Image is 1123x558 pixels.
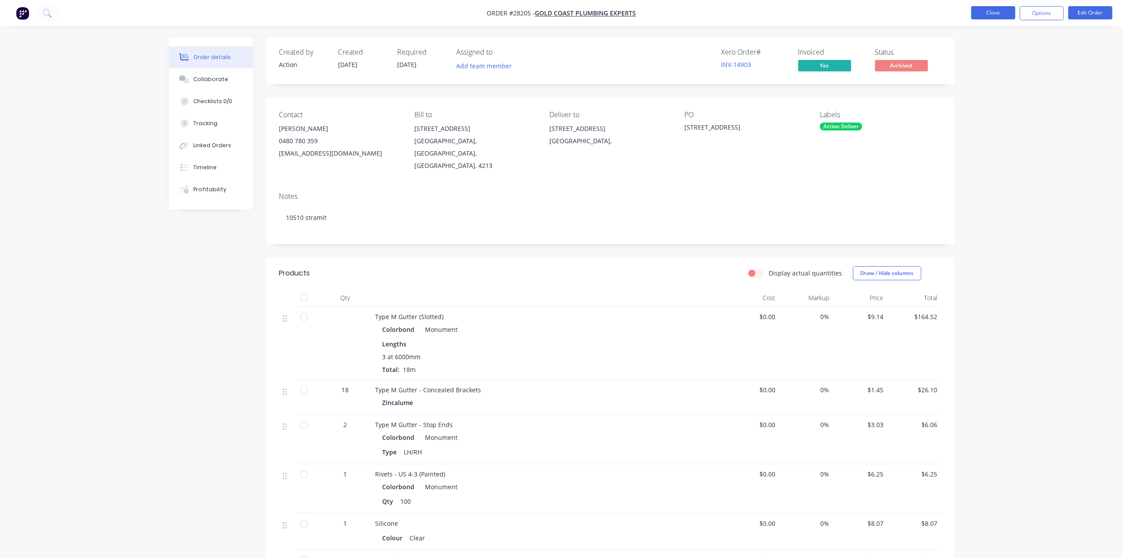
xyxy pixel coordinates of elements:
[169,68,253,90] button: Collaborate
[383,532,406,544] div: Colour
[279,204,941,231] div: 10510 stramit
[279,123,400,135] div: [PERSON_NAME]
[338,48,387,56] div: Created
[549,135,670,147] div: [GEOGRAPHIC_DATA],
[890,312,938,321] span: $164.52
[782,469,830,479] span: 0%
[383,446,401,458] div: Type
[890,420,938,429] span: $6.06
[685,123,795,135] div: [STREET_ADDRESS]
[400,365,420,374] span: 18m
[549,111,670,119] div: Deliver to
[193,53,231,61] div: Order details
[971,6,1015,19] button: Close
[279,135,400,147] div: 0480 780 359
[725,289,779,307] div: Cost
[338,60,358,69] span: [DATE]
[451,60,516,72] button: Add team member
[376,420,453,429] span: Type M Gutter - Stop Ends
[414,135,535,172] div: [GEOGRAPHIC_DATA], [GEOGRAPHIC_DATA], [GEOGRAPHIC_DATA], 4213
[798,48,864,56] div: Invoiced
[549,123,670,151] div: [STREET_ADDRESS][GEOGRAPHIC_DATA],
[383,323,418,336] div: Colorbond
[397,495,415,508] div: 100
[875,60,928,71] span: Archived
[414,123,535,172] div: [STREET_ADDRESS][GEOGRAPHIC_DATA], [GEOGRAPHIC_DATA], [GEOGRAPHIC_DATA], 4213
[729,385,776,394] span: $0.00
[798,60,851,71] span: Yes
[729,420,776,429] span: $0.00
[169,90,253,112] button: Checklists 0/0
[685,111,806,119] div: PO
[422,431,458,444] div: Monument
[344,519,347,528] span: 1
[383,396,417,409] div: Zincalume
[414,123,535,135] div: [STREET_ADDRESS]
[457,48,545,56] div: Assigned to
[833,289,887,307] div: Price
[398,48,446,56] div: Required
[853,266,921,280] button: Show / Hide columns
[422,480,458,493] div: Monument
[422,323,458,336] div: Monument
[890,469,938,479] span: $6.25
[890,519,938,528] span: $8.07
[169,112,253,134] button: Tracking
[279,111,400,119] div: Contact
[344,469,347,479] span: 1
[279,192,941,201] div: Notes
[782,312,830,321] span: 0%
[837,385,884,394] span: $1.45
[721,48,788,56] div: Xero Order #
[729,519,776,528] span: $0.00
[457,60,517,72] button: Add team member
[169,156,253,179] button: Timeline
[193,186,226,193] div: Profitability
[875,48,941,56] div: Status
[401,446,426,458] div: LH/RH
[376,312,444,321] span: Type M Gutter (Slotted)
[193,164,217,171] div: Timeline
[782,420,830,429] span: 0%
[729,312,776,321] span: $0.00
[376,519,398,528] span: Silicone
[383,365,400,374] span: Total:
[383,495,397,508] div: Qty
[169,179,253,201] button: Profitability
[344,420,347,429] span: 2
[342,385,349,394] span: 18
[383,339,407,349] span: Lengths
[376,386,481,394] span: Type M Gutter - Concealed Brackets
[169,134,253,156] button: Linked Orders
[319,289,372,307] div: Qty
[887,289,941,307] div: Total
[782,519,830,528] span: 0%
[729,469,776,479] span: $0.00
[279,268,310,279] div: Products
[890,385,938,394] span: $26.10
[279,60,328,69] div: Action
[779,289,833,307] div: Markup
[1068,6,1112,19] button: Edit Order
[376,470,446,478] span: Rivets - US 4-3 (Painted)
[398,60,417,69] span: [DATE]
[193,97,232,105] div: Checklists 0/0
[820,123,862,130] div: Action Deliver
[279,123,400,160] div: [PERSON_NAME]0480 780 359[EMAIL_ADDRESS][DOMAIN_NAME]
[837,312,884,321] span: $9.14
[383,352,421,361] span: 3 at 6000mm
[383,480,418,493] div: Colorbond
[414,111,535,119] div: Bill to
[837,420,884,429] span: $3.03
[279,147,400,160] div: [EMAIL_ADDRESS][DOMAIN_NAME]
[193,141,231,149] div: Linked Orders
[549,123,670,135] div: [STREET_ADDRESS]
[383,431,418,444] div: Colorbond
[535,9,636,18] a: Gold Coast Plumbing Experts
[721,60,751,69] a: INV-14903
[837,519,884,528] span: $8.07
[1020,6,1064,20] button: Options
[782,385,830,394] span: 0%
[406,532,429,544] div: Clear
